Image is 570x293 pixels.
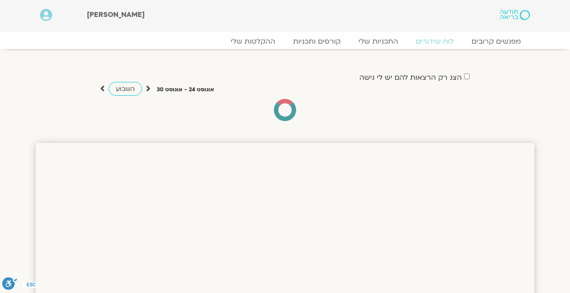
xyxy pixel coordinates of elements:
[222,37,284,46] a: ההקלטות שלי
[407,37,463,46] a: לוח שידורים
[40,37,530,46] nav: Menu
[87,10,145,20] span: [PERSON_NAME]
[157,85,214,94] p: אוגוסט 24 - אוגוסט 30
[109,82,142,96] a: השבוע
[463,37,530,46] a: מפגשים קרובים
[350,37,407,46] a: התכניות שלי
[284,37,350,46] a: קורסים ותכניות
[359,73,462,81] label: הצג רק הרצאות להם יש לי גישה
[116,85,135,93] span: השבוע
